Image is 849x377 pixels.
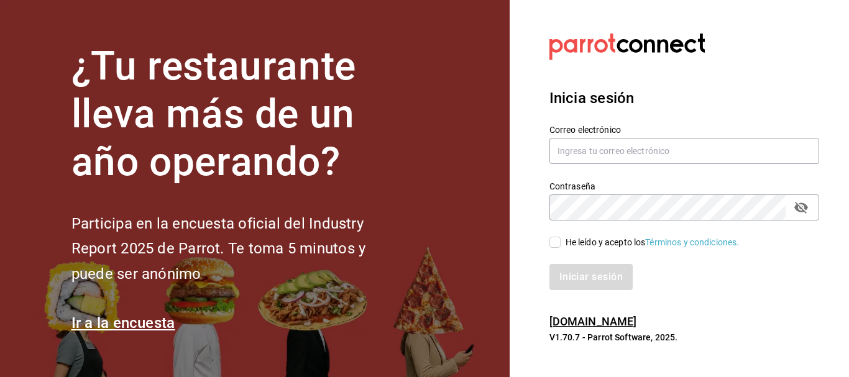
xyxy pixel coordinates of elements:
a: Términos y condiciones. [645,237,739,247]
label: Correo electrónico [549,125,819,134]
p: V1.70.7 - Parrot Software, 2025. [549,331,819,343]
input: Ingresa tu correo electrónico [549,138,819,164]
h3: Inicia sesión [549,87,819,109]
button: passwordField [791,197,812,218]
div: He leído y acepto los [566,236,740,249]
a: [DOMAIN_NAME] [549,315,637,328]
label: Contraseña [549,182,819,191]
h2: Participa en la encuesta oficial del Industry Report 2025 de Parrot. Te toma 5 minutos y puede se... [71,211,407,287]
a: Ir a la encuesta [71,314,175,332]
h1: ¿Tu restaurante lleva más de un año operando? [71,43,407,186]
